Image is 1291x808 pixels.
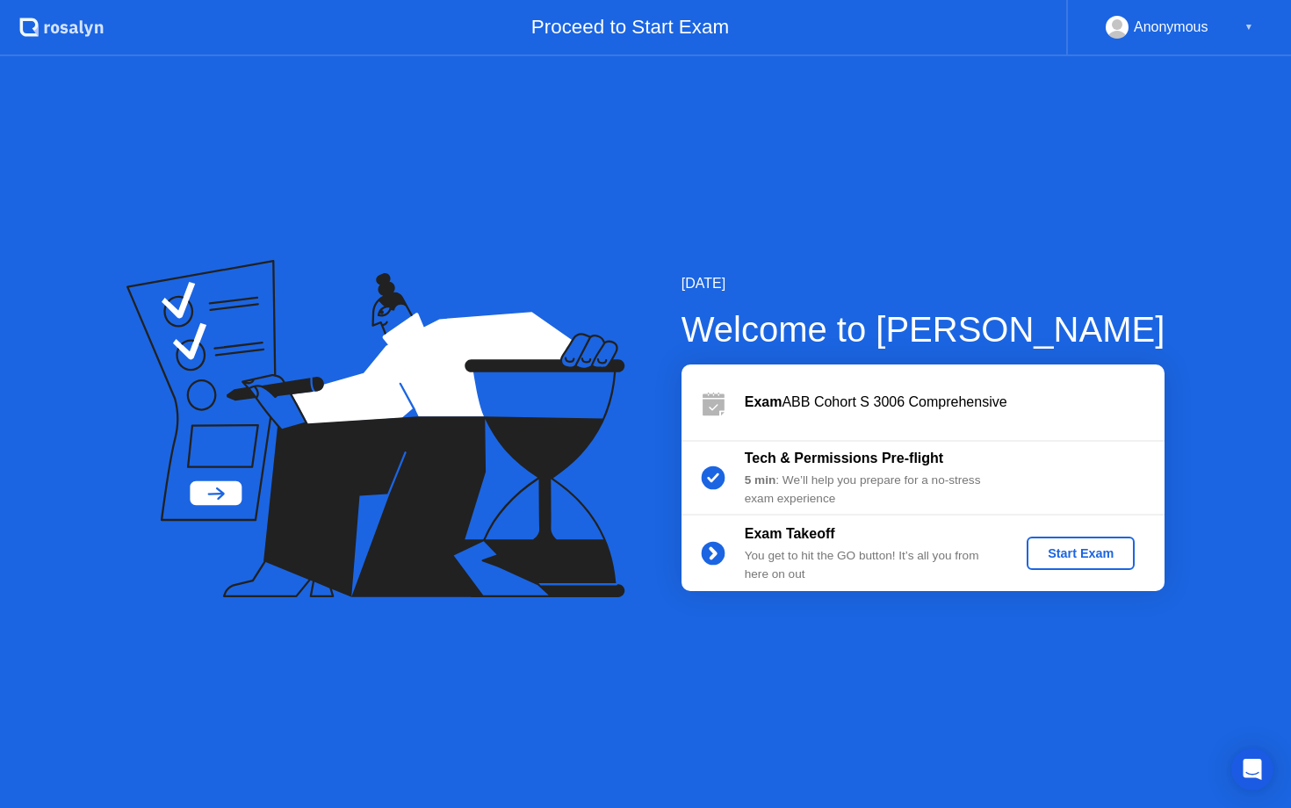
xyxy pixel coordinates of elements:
[1231,748,1273,790] div: Open Intercom Messenger
[1027,537,1135,570] button: Start Exam
[682,303,1165,356] div: Welcome to [PERSON_NAME]
[745,526,835,541] b: Exam Takeoff
[745,472,998,508] div: : We’ll help you prepare for a no-stress exam experience
[745,394,783,409] b: Exam
[745,392,1165,413] div: ABB Cohort S 3006 Comprehensive
[1034,546,1128,560] div: Start Exam
[1244,16,1253,39] div: ▼
[682,273,1165,294] div: [DATE]
[745,473,776,487] b: 5 min
[1134,16,1208,39] div: Anonymous
[745,547,998,583] div: You get to hit the GO button! It’s all you from here on out
[745,451,943,465] b: Tech & Permissions Pre-flight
